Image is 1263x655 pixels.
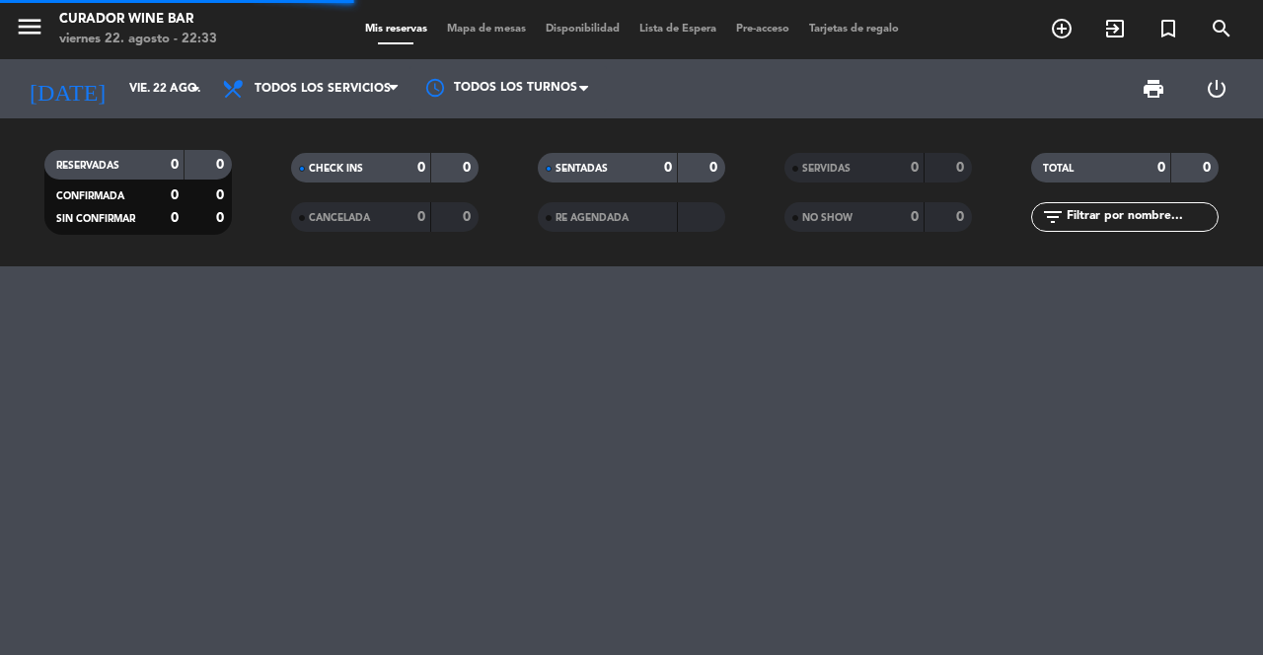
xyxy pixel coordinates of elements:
span: RE AGENDADA [556,213,629,223]
i: search [1210,17,1233,40]
span: print [1142,77,1165,101]
span: SENTADAS [556,164,608,174]
strong: 0 [463,210,475,224]
strong: 0 [463,161,475,175]
strong: 0 [911,210,919,224]
strong: 0 [911,161,919,175]
strong: 0 [1203,161,1215,175]
span: Tarjetas de regalo [799,24,909,35]
span: RESERVADAS [56,161,119,171]
div: viernes 22. agosto - 22:33 [59,30,217,49]
span: SIN CONFIRMAR [56,214,135,224]
strong: 0 [171,188,179,202]
span: Lista de Espera [630,24,726,35]
i: exit_to_app [1103,17,1127,40]
div: LOG OUT [1185,59,1248,118]
input: Filtrar por nombre... [1065,206,1218,228]
strong: 0 [171,158,179,172]
span: CANCELADA [309,213,370,223]
i: menu [15,12,44,41]
span: NO SHOW [802,213,853,223]
i: add_circle_outline [1050,17,1074,40]
span: SERVIDAS [802,164,851,174]
span: CONFIRMADA [56,191,124,201]
i: arrow_drop_down [184,77,207,101]
strong: 0 [216,188,228,202]
strong: 0 [664,161,672,175]
strong: 0 [956,161,968,175]
i: power_settings_new [1205,77,1228,101]
div: Curador Wine Bar [59,10,217,30]
strong: 0 [709,161,721,175]
span: CHECK INS [309,164,363,174]
strong: 0 [216,211,228,225]
strong: 0 [956,210,968,224]
strong: 0 [1157,161,1165,175]
i: turned_in_not [1156,17,1180,40]
i: filter_list [1041,205,1065,229]
strong: 0 [417,210,425,224]
span: Mapa de mesas [437,24,536,35]
span: Pre-acceso [726,24,799,35]
strong: 0 [216,158,228,172]
span: Disponibilidad [536,24,630,35]
span: TOTAL [1043,164,1074,174]
strong: 0 [417,161,425,175]
i: [DATE] [15,67,119,110]
span: Todos los servicios [255,82,391,96]
span: Mis reservas [355,24,437,35]
button: menu [15,12,44,48]
strong: 0 [171,211,179,225]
